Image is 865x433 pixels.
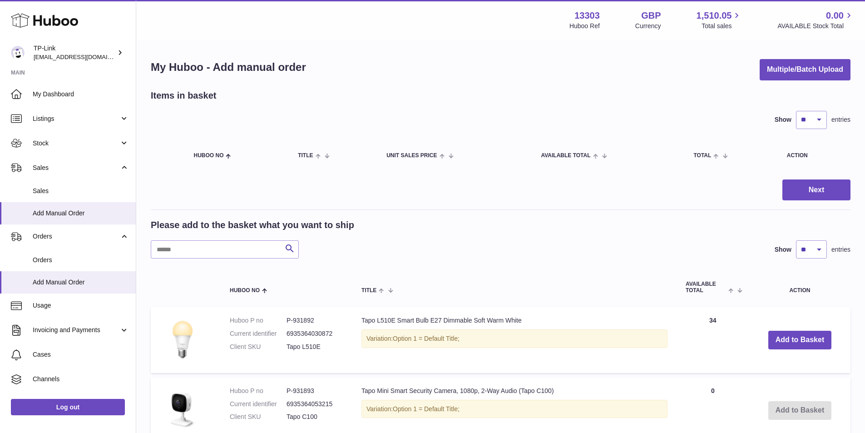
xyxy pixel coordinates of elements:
[352,307,677,373] td: Tapo L510E Smart Bulb E27 Dimmable Soft Warm White
[775,245,791,254] label: Show
[287,400,343,408] dd: 6935364053215
[831,245,850,254] span: entries
[782,179,850,201] button: Next
[230,288,260,294] span: Huboo no
[33,232,119,241] span: Orders
[33,209,129,218] span: Add Manual Order
[230,413,287,421] dt: Client SKU
[768,331,832,349] button: Add to Basket
[151,60,306,75] h1: My Huboo - Add manual order
[298,153,313,159] span: Title
[33,301,129,310] span: Usage
[361,400,667,418] div: Variation:
[287,387,343,395] dd: P-931893
[230,400,287,408] dt: Current identifier
[393,335,460,342] span: Option 1 = Default Title;
[160,387,205,432] img: Tapo Mini Smart Security Camera, 1080p, 2-Way Audio (Tapo C100)
[230,343,287,351] dt: Client SKU
[11,46,25,60] img: gaby.chen@tp-link.com
[230,316,287,325] dt: Huboo P no
[787,153,841,159] div: Action
[230,387,287,395] dt: Huboo P no
[33,375,129,383] span: Channels
[33,187,129,195] span: Sales
[641,10,661,22] strong: GBP
[697,10,732,22] span: 1,510.05
[677,307,749,373] td: 34
[151,90,217,102] h2: Items in basket
[686,281,726,293] span: AVAILABLE Total
[287,316,343,325] dd: P-931892
[777,22,854,30] span: AVAILABLE Stock Total
[151,219,354,231] h2: Please add to the basket what you want to ship
[760,59,850,80] button: Multiple/Batch Upload
[393,405,460,413] span: Option 1 = Default Title;
[386,153,437,159] span: Unit Sales Price
[193,153,223,159] span: Huboo no
[826,10,844,22] span: 0.00
[541,153,590,159] span: AVAILABLE Total
[33,350,129,359] span: Cases
[33,164,119,172] span: Sales
[287,343,343,351] dd: Tapo L510E
[697,10,742,30] a: 1,510.05 Total sales
[160,316,205,362] img: Tapo L510E Smart Bulb E27 Dimmable Soft Warm White
[230,329,287,338] dt: Current identifier
[34,53,133,60] span: [EMAIL_ADDRESS][DOMAIN_NAME]
[33,326,119,334] span: Invoicing and Payments
[11,399,125,415] a: Log out
[361,329,667,348] div: Variation:
[33,278,129,287] span: Add Manual Order
[287,413,343,421] dd: Tapo C100
[635,22,661,30] div: Currency
[287,329,343,338] dd: 6935364030872
[33,114,119,123] span: Listings
[33,139,119,148] span: Stock
[775,115,791,124] label: Show
[33,90,129,99] span: My Dashboard
[569,22,600,30] div: Huboo Ref
[749,272,850,302] th: Action
[33,256,129,264] span: Orders
[361,288,376,294] span: Title
[702,22,742,30] span: Total sales
[574,10,600,22] strong: 13303
[34,44,115,61] div: TP-Link
[831,115,850,124] span: entries
[777,10,854,30] a: 0.00 AVAILABLE Stock Total
[693,153,711,159] span: Total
